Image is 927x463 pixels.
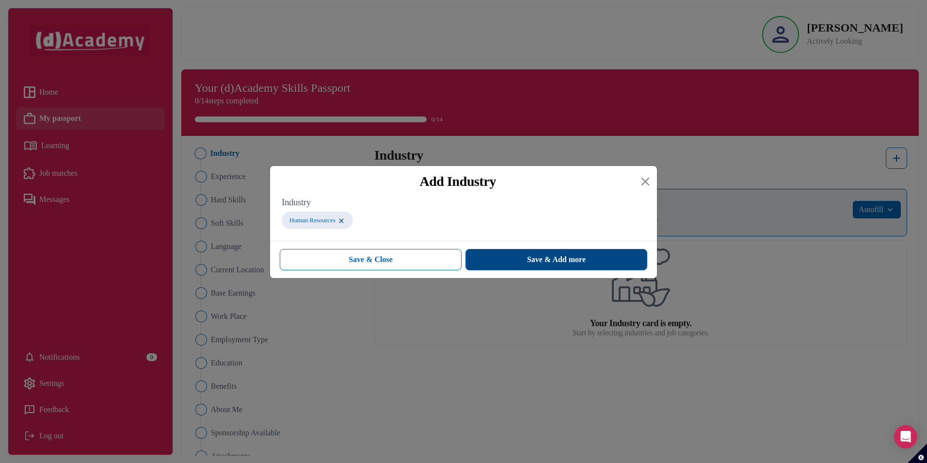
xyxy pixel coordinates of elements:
button: Set cookie preferences [908,444,927,463]
img: ... [337,216,345,225]
button: Save & Close [280,249,462,270]
span: Save & Close [349,254,393,265]
button: Close [638,174,653,189]
div: Open Intercom Messenger [894,425,917,448]
span: Save & Add more [527,254,586,265]
button: Save & Add more [465,249,647,270]
div: Add Industry [278,174,638,189]
label: Human Resources [289,215,336,225]
label: Industry [282,197,645,208]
